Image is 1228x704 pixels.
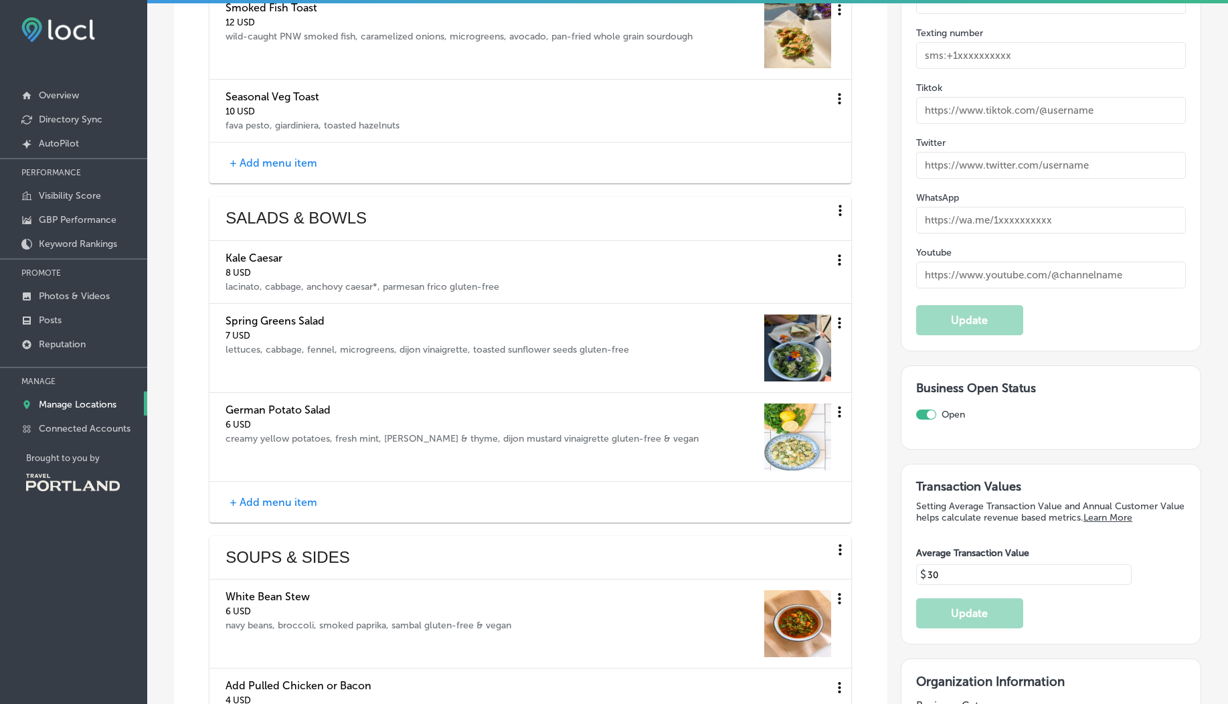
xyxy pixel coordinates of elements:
[226,433,702,444] div: creamy yellow potatoes, fresh mint, dill & thyme, dijon mustard vinaigrette gluten-free & vegan
[916,137,1186,149] label: Twitter
[916,192,1186,203] label: WhatsApp
[226,31,696,42] div: wild-caught PNW smoked fish, caramelized onions, microgreens, avocado, pan-fried whole grain sour...
[916,547,1029,559] label: Average Transaction Value
[226,207,832,230] span: SALADS & BOWLS
[226,268,503,278] h5: 8 USD
[916,674,1186,689] h3: Organization Information
[226,679,371,692] h4: Add Pulled Chicken or Bacon
[916,42,1186,69] input: sms:+1xxxxxxxxxx
[39,423,130,434] p: Connected Accounts
[916,27,1186,39] label: Texting number
[226,17,696,27] h5: 12 USD
[39,138,79,149] p: AutoPilot
[39,290,110,302] p: Photos & Videos
[226,1,696,14] h4: Smoked Fish Toast
[226,404,702,416] h4: German Potato Salad
[226,590,515,603] h4: White Bean Stew
[226,106,403,116] h5: 10 USD
[226,606,515,616] h5: 6 USD
[916,598,1023,628] button: Update
[226,315,632,327] h4: Spring Greens Salad
[26,474,120,491] img: Travel Portland
[21,17,95,42] img: fda3e92497d09a02dc62c9cd864e3231.png
[764,404,831,470] img: 1747408789c2dd9896-4787-4044-aa5d-c65bdcbed6b1_2024-08-10.jpg
[226,547,832,569] span: SOUPS & SIDES
[226,620,515,631] div: navy beans, broccoli, smoked paprika, sambal gluten-free & vegan
[26,453,147,463] p: Brought to you by
[226,90,403,103] h4: Seasonal Veg Toast
[226,420,702,430] h5: 6 USD
[942,409,965,420] label: Open
[916,501,1186,523] p: Setting Average Transaction Value and Annual Customer Value helps calculate revenue based metrics.
[916,82,1186,94] label: Tiktok
[916,207,1186,234] input: https://wa.me/1xxxxxxxxxx
[39,339,86,350] p: Reputation
[764,590,831,657] img: 1747408788396a5f68-d400-4518-83f3-b26ba26fe590_2024-08-10.jpg
[1083,512,1132,523] a: Learn More
[39,238,117,250] p: Keyword Rankings
[916,97,1186,124] input: https://www.tiktok.com/@username
[916,479,1186,494] h3: Transaction Values
[226,120,403,131] div: fava pesto, giardiniera, toasted hazelnuts
[764,315,831,381] img: 1747408789d3b36be2-4da7-4b37-b1b4-e902cf813a26_2024-08-10.jpg
[764,1,831,68] img: 174740879044bdbe66-479e-4fcd-8076-ebfe4a564c45_2024-08-10.jpg
[226,495,321,509] button: + Add menu item
[916,381,1186,395] h3: Business Open Status
[226,252,503,264] h4: Kale Caesar
[916,262,1186,288] input: https://www.youtube.com/@channelname
[920,568,926,581] p: $
[916,247,1186,258] label: Youtube
[39,315,62,326] p: Posts
[39,190,101,201] p: Visibility Score
[39,214,116,226] p: GBP Performance
[916,305,1023,335] button: Update
[226,281,503,292] div: lacinato, cabbage, anchovy caesar*, parmesan frico gluten-free
[39,114,102,125] p: Directory Sync
[39,399,116,410] p: Manage Locations
[226,331,632,341] h5: 7 USD
[916,152,1186,179] input: https://www.twitter.com/username
[226,344,632,355] div: lettuces, cabbage, fennel, microgreens, dijon vinaigrette, toasted sunflower seeds gluten-free
[39,90,79,101] p: Overview
[226,156,321,170] button: + Add menu item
